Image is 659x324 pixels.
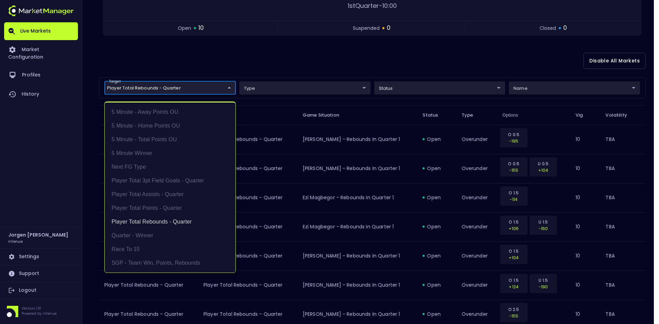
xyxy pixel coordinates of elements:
[105,133,235,146] li: 5 Minute - Total Points OU
[105,174,235,188] li: Player Total 3pt Field Goals - Quarter
[105,215,235,229] li: Player Total Rebounds - Quarter
[105,256,235,270] li: SGP - Team Win, Points, Rebounds
[105,160,235,174] li: Next FG Type
[105,188,235,201] li: Player Total Assists - Quarter
[105,119,235,133] li: 5 Minute - Home Points OU
[105,105,235,119] li: 5 Minute - Away Points OU
[105,242,235,256] li: Race to 15
[105,201,235,215] li: Player Total Points - Quarter
[105,229,235,242] li: Quarter - Winner
[105,146,235,160] li: 5 Minute Winner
